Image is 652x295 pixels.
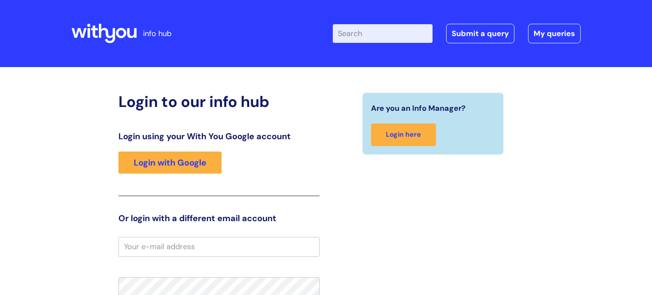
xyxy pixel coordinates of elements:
h3: Or login with a different email account [118,213,320,223]
a: My queries [528,24,581,43]
p: info hub [143,27,171,40]
a: Login with Google [118,152,222,174]
input: Search [333,24,433,43]
span: Are you an Info Manager? [371,101,466,115]
h2: Login to our info hub [118,93,320,111]
a: Submit a query [446,24,514,43]
a: Login here [371,124,436,146]
input: Your e-mail address [118,237,320,256]
h3: Login using your With You Google account [118,131,320,141]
